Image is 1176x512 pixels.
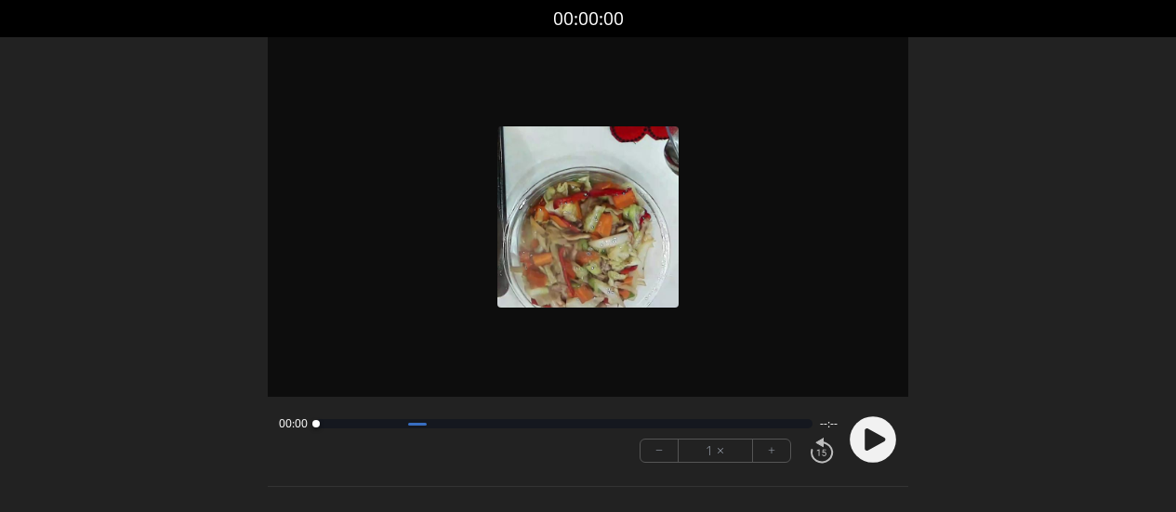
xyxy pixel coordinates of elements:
span: --:-- [820,416,838,431]
div: 1 × [679,440,753,462]
span: 00:00 [279,416,308,431]
a: 00:00:00 [553,6,624,33]
button: + [753,440,790,462]
button: − [641,440,679,462]
img: Poster Image [497,126,679,308]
